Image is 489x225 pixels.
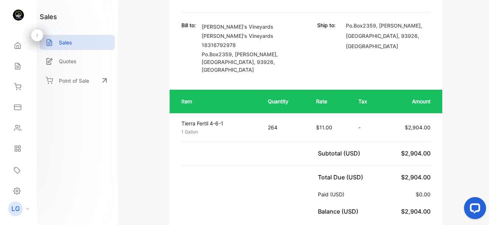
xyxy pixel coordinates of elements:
[398,33,418,39] span: , 93926
[346,22,376,29] span: Po.Box2359
[390,97,430,105] p: Amount
[181,97,253,105] p: Item
[401,150,430,157] span: $2,904.00
[59,39,72,46] p: Sales
[358,97,376,105] p: Tax
[268,124,301,131] p: 264
[401,174,430,181] span: $2,904.00
[202,51,232,57] span: Po.Box2359
[202,23,286,31] p: [PERSON_NAME]'s Vineyards
[40,12,57,22] h1: sales
[40,54,115,69] a: Quotes
[59,57,77,65] p: Quotes
[13,10,24,21] img: logo
[268,97,301,105] p: Quantity
[40,35,115,50] a: Sales
[416,191,430,197] span: $0.00
[316,97,344,105] p: Rate
[317,21,336,29] p: Ship to:
[318,149,363,158] p: Subtotal (USD)
[316,124,332,131] span: $11.00
[358,124,376,131] p: -
[59,77,89,85] p: Point of Sale
[181,119,255,127] p: Tierra Fertil 4-6-1
[405,124,430,131] span: $2,904.00
[401,208,430,215] span: $2,904.00
[376,22,421,29] span: , [PERSON_NAME]
[318,207,361,216] p: Balance (USD)
[318,173,366,182] p: Total Due (USD)
[318,190,347,198] p: Paid (USD)
[11,204,20,214] p: LG
[458,194,489,225] iframe: LiveChat chat widget
[40,72,115,89] a: Point of Sale
[202,41,286,49] p: 18316792978
[202,32,286,40] p: [PERSON_NAME]'s Vineyards
[232,51,276,57] span: , [PERSON_NAME]
[181,21,196,29] p: Bill to:
[181,129,255,135] p: 1 Gallon
[254,59,273,65] span: , 93926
